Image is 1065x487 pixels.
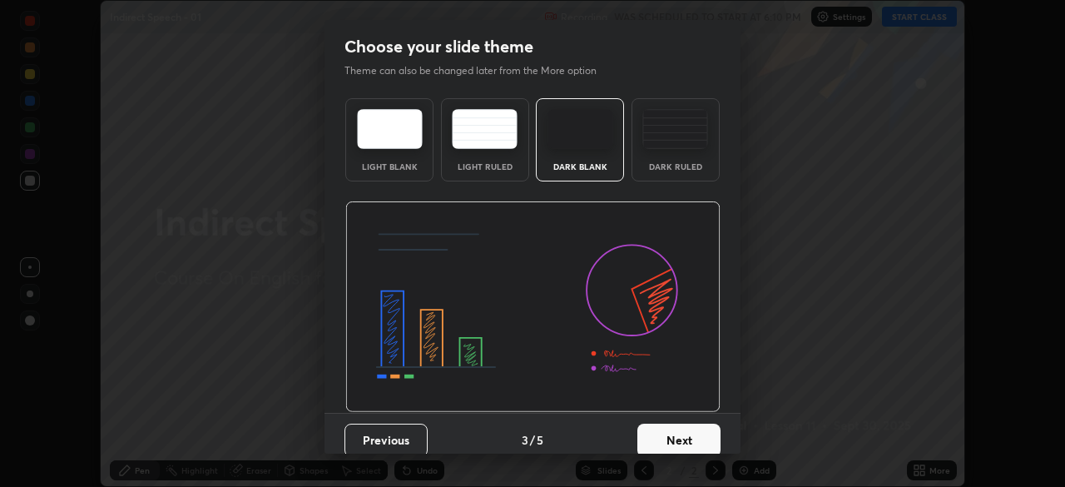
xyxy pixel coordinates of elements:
h4: / [530,431,535,449]
img: darkThemeBanner.d06ce4a2.svg [345,201,721,413]
div: Light Ruled [452,162,518,171]
h4: 5 [537,431,543,449]
div: Dark Blank [547,162,613,171]
button: Previous [344,424,428,457]
img: lightTheme.e5ed3b09.svg [357,109,423,149]
div: Light Blank [356,162,423,171]
img: darkTheme.f0cc69e5.svg [547,109,613,149]
img: darkRuledTheme.de295e13.svg [642,109,708,149]
h2: Choose your slide theme [344,36,533,57]
div: Dark Ruled [642,162,709,171]
img: lightRuledTheme.5fabf969.svg [452,109,518,149]
h4: 3 [522,431,528,449]
p: Theme can also be changed later from the More option [344,63,614,78]
button: Next [637,424,721,457]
